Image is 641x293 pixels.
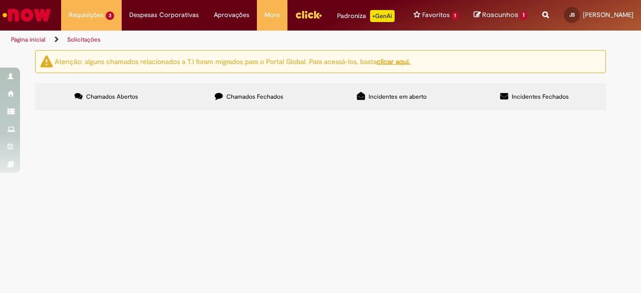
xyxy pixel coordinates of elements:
img: click_logo_yellow_360x200.png [295,7,322,22]
span: Rascunhos [482,10,518,20]
span: More [264,10,280,20]
p: +GenAi [370,10,395,22]
a: Página inicial [11,36,46,44]
span: [PERSON_NAME] [583,11,633,19]
span: Requisições [69,10,104,20]
img: ServiceNow [1,5,53,25]
div: Padroniza [337,10,395,22]
span: Incidentes em aberto [369,93,427,101]
a: Rascunhos [474,11,527,20]
span: Incidentes Fechados [512,93,569,101]
span: Favoritos [422,10,450,20]
a: clicar aqui. [377,57,410,66]
span: Chamados Fechados [226,93,283,101]
span: Aprovações [214,10,249,20]
span: Despesas Corporativas [129,10,199,20]
span: 3 [106,12,114,20]
span: 1 [520,11,527,20]
span: JS [569,12,575,18]
a: Solicitações [67,36,101,44]
ng-bind-html: Atenção: alguns chamados relacionados a T.I foram migrados para o Portal Global. Para acessá-los,... [55,57,410,66]
span: Chamados Abertos [86,93,138,101]
ul: Trilhas de página [8,31,420,49]
span: 1 [452,12,459,20]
